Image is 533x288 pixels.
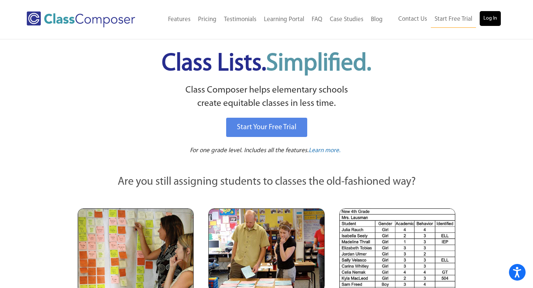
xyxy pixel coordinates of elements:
a: Pricing [194,11,220,28]
span: Simplified. [266,52,371,76]
a: Blog [367,11,386,28]
a: Start Free Trial [431,11,476,28]
span: Start Your Free Trial [237,124,296,131]
a: Learn more. [309,146,341,155]
a: Case Studies [326,11,367,28]
span: For one grade level. Includes all the features. [190,147,309,154]
a: Learning Portal [260,11,308,28]
span: Class Lists. [162,52,371,76]
nav: Header Menu [386,11,501,28]
img: Class Composer [27,11,135,27]
a: Contact Us [395,11,431,27]
p: Class Composer helps elementary schools create equitable classes in less time. [77,84,456,111]
nav: Header Menu [152,11,386,28]
a: Log In [480,11,501,26]
a: Testimonials [220,11,260,28]
p: Are you still assigning students to classes the old-fashioned way? [78,174,455,190]
a: Start Your Free Trial [226,118,307,137]
a: Features [164,11,194,28]
a: FAQ [308,11,326,28]
span: Learn more. [309,147,341,154]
